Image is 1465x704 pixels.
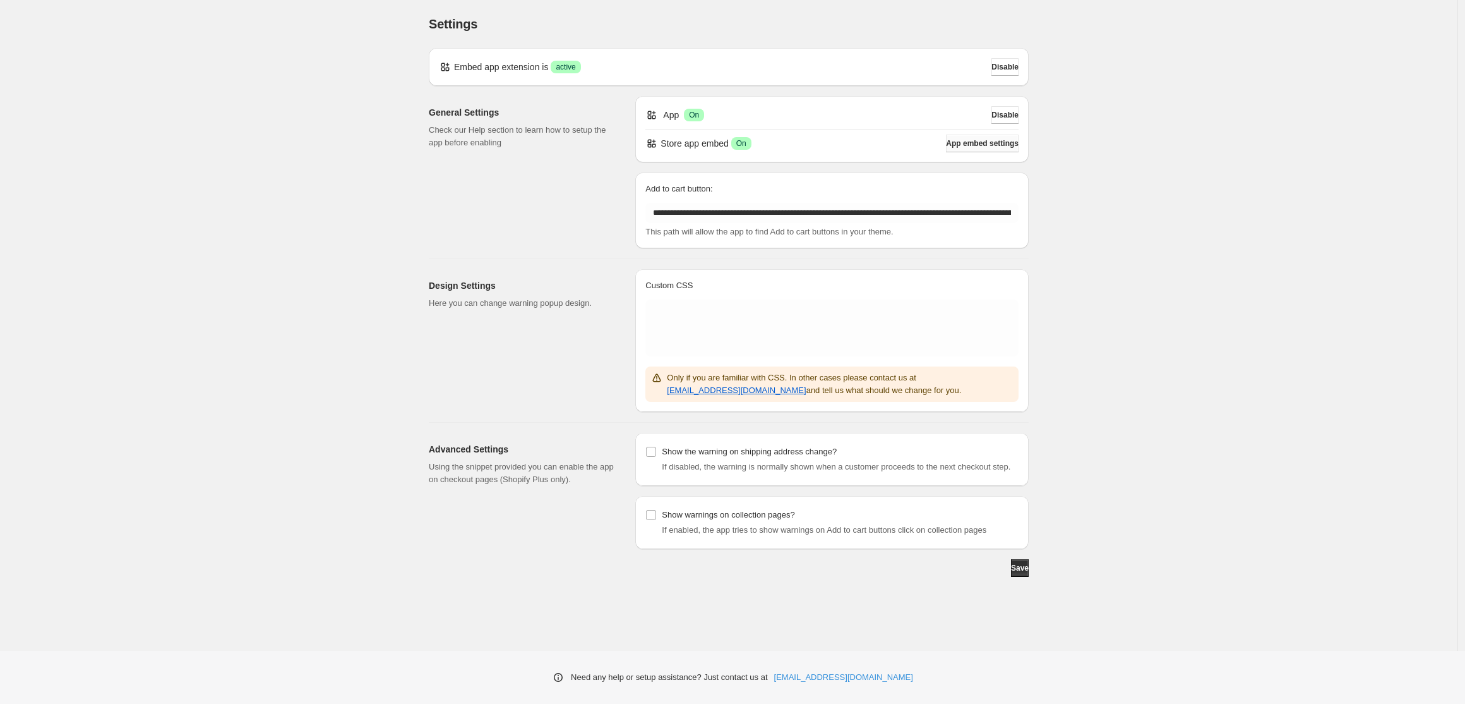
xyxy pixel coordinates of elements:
[946,135,1019,152] button: App embed settings
[429,124,615,149] p: Check our Help section to learn how to setup the app before enabling
[662,525,986,535] span: If enabled, the app tries to show warnings on Add to cart buttons click on collection pages
[662,462,1010,471] span: If disabled, the warning is normally shown when a customer proceeds to the next checkout step.
[663,109,679,121] p: App
[667,385,806,395] a: [EMAIL_ADDRESS][DOMAIN_NAME]
[667,372,1014,397] p: Only if you are familiar with CSS. In other cases please contact us at and tell us what should we...
[429,279,615,292] h2: Design Settings
[1011,559,1029,577] button: Save
[429,443,615,456] h2: Advanced Settings
[645,184,712,193] span: Add to cart button:
[689,110,699,120] span: On
[429,106,615,119] h2: General Settings
[645,281,693,290] span: Custom CSS
[991,106,1019,124] button: Disable
[1011,563,1029,573] span: Save
[774,671,913,684] a: [EMAIL_ADDRESS][DOMAIN_NAME]
[991,62,1019,72] span: Disable
[429,17,477,31] span: Settings
[429,297,615,310] p: Here you can change warning popup design.
[946,138,1019,149] span: App embed settings
[991,58,1019,76] button: Disable
[662,446,837,458] p: Show the warning on shipping address change?
[429,461,615,486] p: Using the snippet provided you can enable the app on checkout pages (Shopify Plus only).
[736,138,746,149] span: On
[645,227,893,236] span: This path will allow the app to find Add to cart buttons in your theme.
[662,509,794,521] p: Show warnings on collection pages?
[661,137,728,150] p: Store app embed
[991,110,1019,120] span: Disable
[454,61,548,73] p: Embed app extension is
[556,62,575,72] span: active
